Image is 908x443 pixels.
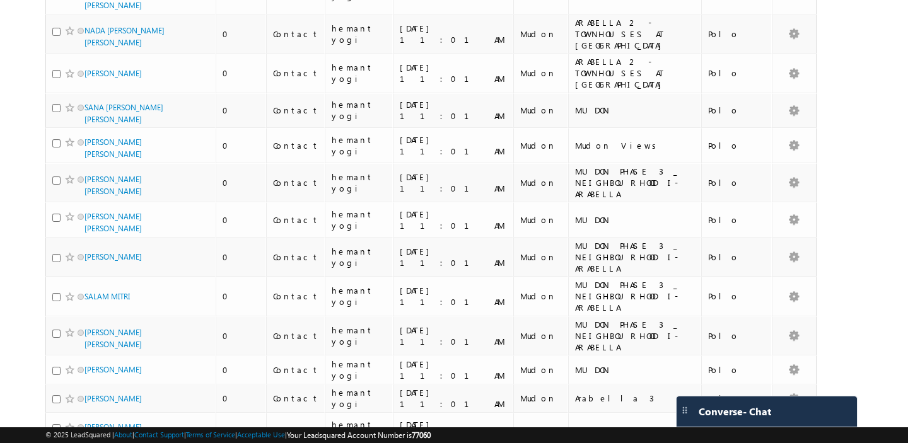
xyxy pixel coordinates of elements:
div: MUDON PHASE 3 _ NEIGHBOURHOOD I- ARABELLA [575,319,696,353]
span: Converse - Chat [699,406,771,417]
div: hemant yogi [332,246,388,268]
span: Your Leadsquared Account Number is [287,430,431,440]
div: hemant yogi [332,325,388,347]
div: 0 [223,67,260,79]
div: MUDON [575,364,696,376]
div: Contact [273,425,319,436]
div: Contact [273,67,319,79]
div: 0 [223,425,260,436]
div: 0 [223,291,260,302]
div: Mudon [520,177,562,188]
a: [PERSON_NAME] [PERSON_NAME] [84,175,142,196]
div: Mudon [520,364,562,376]
div: Polo [708,140,766,151]
div: 0 [223,330,260,342]
div: [DATE] 11:01 AM [400,246,508,268]
div: [DATE] 11:01 AM [400,285,508,308]
div: hemant yogi [332,171,388,194]
div: [DATE] 11:01 AM [400,387,508,410]
div: MUDON [575,214,696,226]
div: Mudon [520,67,562,79]
div: hemant yogi [332,62,388,84]
div: hemant yogi [332,419,388,442]
div: MUDON [575,105,696,116]
div: MUDON PHASE 3 _ NEIGHBOURHOOD I- ARABELLA [575,166,696,200]
div: hemant yogi [332,285,388,308]
div: 0 [223,393,260,404]
div: Mudon [520,251,562,263]
a: Terms of Service [186,430,235,439]
div: Mudon [520,214,562,226]
div: Contact [273,214,319,226]
div: Contact [273,330,319,342]
a: SANA [PERSON_NAME] [PERSON_NAME] [84,103,163,124]
div: 0 [223,28,260,40]
div: ARABELLA 2 - TOWNHOUSES AT [GEOGRAPHIC_DATA] [575,56,696,90]
a: About [114,430,132,439]
div: 0 [223,251,260,263]
div: Contact [273,291,319,302]
div: Polo [708,214,766,226]
div: Polo [708,67,766,79]
div: Arabella 3 [575,393,696,404]
div: Mudon [520,140,562,151]
a: [PERSON_NAME] [PERSON_NAME] [84,328,142,349]
div: Mudon [520,291,562,302]
div: Polo [708,105,766,116]
div: Contact [273,28,319,40]
img: carter-drag [680,405,690,415]
div: Mudon [520,425,562,436]
div: hemant yogi [332,23,388,45]
a: [PERSON_NAME] [84,69,142,78]
div: [DATE] 11:01 AM [400,419,508,442]
div: Polo [708,177,766,188]
div: hemant yogi [332,359,388,381]
div: Contact [273,364,319,376]
a: SALAM MITRI [84,292,130,301]
div: [DATE] 11:01 AM [400,23,508,45]
div: 0 [223,177,260,188]
div: Mudon [520,105,562,116]
div: hemant yogi [332,134,388,157]
div: hemant yogi [332,99,388,122]
span: © 2025 LeadSquared | | | | | [45,429,431,441]
div: 0 [223,364,260,376]
div: [DATE] 11:01 AM [400,209,508,231]
div: Contact [273,105,319,116]
div: ARABELLA 2 - TOWNHOUSES AT [GEOGRAPHIC_DATA] [575,17,696,51]
div: Polo [708,393,766,404]
div: Mudon-Phase 2 [575,425,696,436]
div: Polo [708,251,766,263]
div: Contact [273,140,319,151]
div: Contact [273,177,319,188]
div: 0 [223,214,260,226]
div: MUDON PHASE 3 _ NEIGHBOURHOOD I- ARABELLA [575,240,696,274]
div: [DATE] 11:01 AM [400,134,508,157]
a: [PERSON_NAME] [84,365,142,374]
a: [PERSON_NAME] [PERSON_NAME] [84,137,142,159]
a: NADA [PERSON_NAME] [PERSON_NAME] [84,26,165,47]
div: hemant yogi [332,387,388,410]
div: Contact [273,393,319,404]
div: [DATE] 11:01 AM [400,99,508,122]
div: Mudon [520,393,562,404]
div: [DATE] 11:01 AM [400,62,508,84]
div: Contact [273,251,319,263]
span: 77060 [412,430,431,440]
div: [DATE] 11:01 AM [400,325,508,347]
div: 0 [223,140,260,151]
div: [DATE] 11:01 AM [400,359,508,381]
div: Mudon Views [575,140,696,151]
div: hemant yogi [332,209,388,231]
div: Mudon [520,330,562,342]
div: Polo [708,28,766,40]
div: Polo [708,364,766,376]
a: [PERSON_NAME] [84,252,142,262]
div: MUDON PHASE 3 _ NEIGHBOURHOOD I- ARABELLA [575,279,696,313]
div: Polo [708,291,766,302]
div: [DATE] 11:01 AM [400,171,508,194]
div: Mudon [520,28,562,40]
a: Contact Support [134,430,184,439]
a: [PERSON_NAME] [PERSON_NAME] [84,212,142,233]
a: [PERSON_NAME] [84,394,142,403]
